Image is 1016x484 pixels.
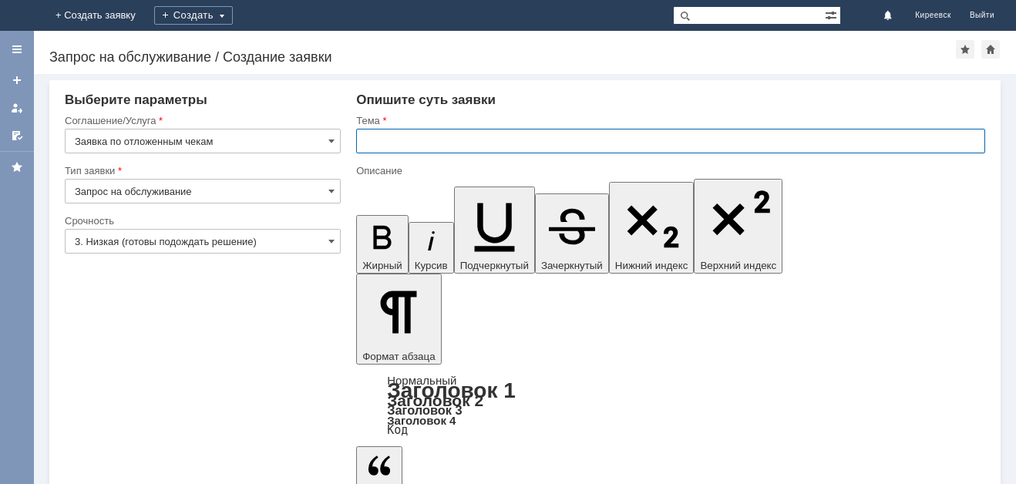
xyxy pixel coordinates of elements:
[362,260,402,271] span: Жирный
[387,414,456,427] a: Заголовок 4
[65,116,338,126] div: Соглашение/Услуга
[154,6,233,25] div: Создать
[956,40,974,59] div: Добавить в избранное
[65,92,207,107] span: Выберите параметры
[415,260,448,271] span: Курсив
[387,378,516,402] a: Заголовок 1
[356,274,441,365] button: Формат абзаца
[65,166,338,176] div: Тип заявки
[541,260,603,271] span: Зачеркнутый
[356,375,985,435] div: Формат абзаца
[694,179,782,274] button: Верхний индекс
[356,116,982,126] div: Тема
[387,423,408,437] a: Код
[362,351,435,362] span: Формат абзаца
[535,193,609,274] button: Зачеркнутый
[700,260,776,271] span: Верхний индекс
[615,260,688,271] span: Нижний индекс
[460,260,529,271] span: Подчеркнутый
[5,96,29,120] a: Мои заявки
[356,166,982,176] div: Описание
[356,92,496,107] span: Опишите суть заявки
[981,40,1000,59] div: Сделать домашней страницей
[825,7,840,22] span: Расширенный поиск
[356,215,409,274] button: Жирный
[65,216,338,226] div: Срочность
[387,392,483,409] a: Заголовок 2
[409,222,454,274] button: Курсив
[5,68,29,92] a: Создать заявку
[609,182,695,274] button: Нижний индекс
[387,374,456,387] a: Нормальный
[387,403,462,417] a: Заголовок 3
[915,11,951,20] span: Киреевск
[5,123,29,148] a: Мои согласования
[454,187,535,274] button: Подчеркнутый
[49,49,956,65] div: Запрос на обслуживание / Создание заявки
